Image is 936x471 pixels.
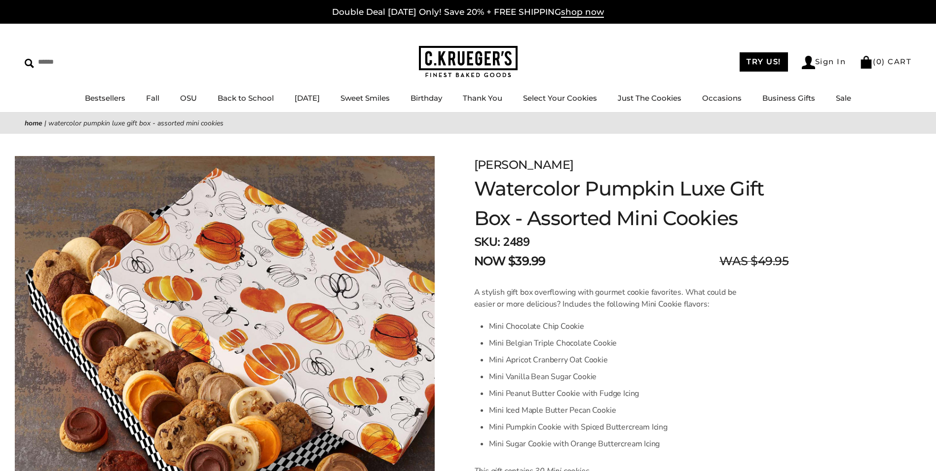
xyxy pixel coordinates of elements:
[474,156,789,174] div: [PERSON_NAME]
[340,93,390,103] a: Sweet Smiles
[618,93,681,103] a: Just The Cookies
[489,419,744,435] li: Mini Pumpkin Cookie with Spiced Buttercream Icing
[146,93,159,103] a: Fall
[48,118,224,128] span: Watercolor Pumpkin Luxe Gift Box - Assorted Mini Cookies
[762,93,815,103] a: Business Gifts
[489,368,744,385] li: Mini Vanilla Bean Sugar Cookie
[702,93,742,103] a: Occasions
[474,174,789,233] h1: Watercolor Pumpkin Luxe Gift Box - Assorted Mini Cookies
[218,93,274,103] a: Back to School
[419,46,518,78] img: C.KRUEGER'S
[463,93,502,103] a: Thank You
[523,93,597,103] a: Select Your Cookies
[876,57,882,66] span: 0
[474,286,744,310] p: A stylish gift box overflowing with gourmet cookie favorites. What could be easier or more delici...
[489,352,744,368] li: Mini Apricot Cranberry Oat Cookie
[85,93,125,103] a: Bestsellers
[503,234,529,250] span: 2489
[411,93,442,103] a: Birthday
[719,252,788,270] span: WAS $49.95
[25,118,911,129] nav: breadcrumbs
[25,59,34,68] img: Search
[44,118,46,128] span: |
[295,93,320,103] a: [DATE]
[836,93,851,103] a: Sale
[860,56,873,69] img: Bag
[489,435,744,452] li: Mini Sugar Cookie with Orange Buttercream Icing
[474,252,546,270] span: NOW $39.99
[489,335,744,352] li: Mini Belgian Triple Chocolate Cookie
[802,56,815,69] img: Account
[25,54,142,70] input: Search
[25,118,42,128] a: Home
[489,402,744,419] li: Mini Iced Maple Butter Pecan Cookie
[180,93,197,103] a: OSU
[332,7,604,18] a: Double Deal [DATE] Only! Save 20% + FREE SHIPPINGshop now
[489,385,744,402] li: Mini Peanut Butter Cookie with Fudge Icing
[740,52,788,72] a: TRY US!
[474,234,500,250] strong: SKU:
[561,7,604,18] span: shop now
[489,318,744,335] li: Mini Chocolate Chip Cookie
[802,56,846,69] a: Sign In
[860,57,911,66] a: (0) CART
